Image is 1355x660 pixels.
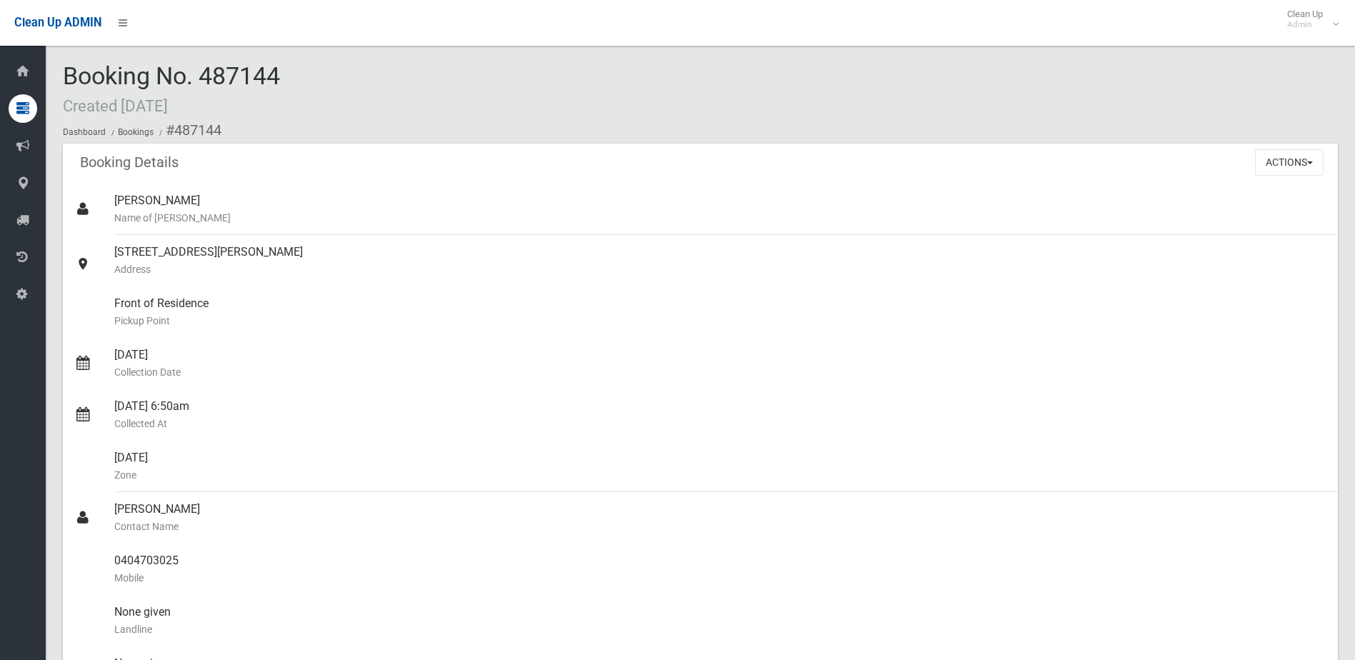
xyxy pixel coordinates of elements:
[114,338,1326,389] div: [DATE]
[114,209,1326,226] small: Name of [PERSON_NAME]
[63,61,280,117] span: Booking No. 487144
[114,466,1326,484] small: Zone
[63,96,168,115] small: Created [DATE]
[114,415,1326,432] small: Collected At
[114,286,1326,338] div: Front of Residence
[1287,19,1323,30] small: Admin
[114,492,1326,544] div: [PERSON_NAME]
[114,364,1326,381] small: Collection Date
[114,389,1326,441] div: [DATE] 6:50am
[14,16,101,29] span: Clean Up ADMIN
[1280,9,1337,30] span: Clean Up
[63,149,196,176] header: Booking Details
[114,184,1326,235] div: [PERSON_NAME]
[114,441,1326,492] div: [DATE]
[114,569,1326,586] small: Mobile
[114,621,1326,638] small: Landline
[114,312,1326,329] small: Pickup Point
[114,595,1326,646] div: None given
[114,261,1326,278] small: Address
[63,127,106,137] a: Dashboard
[118,127,154,137] a: Bookings
[1255,149,1324,176] button: Actions
[114,544,1326,595] div: 0404703025
[114,235,1326,286] div: [STREET_ADDRESS][PERSON_NAME]
[114,518,1326,535] small: Contact Name
[156,117,221,144] li: #487144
